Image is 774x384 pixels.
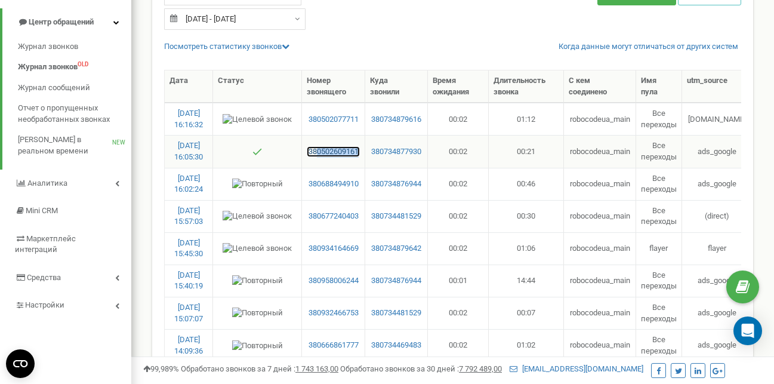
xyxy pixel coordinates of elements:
[232,340,283,352] img: Повторный
[174,174,203,194] a: [DATE] 16:02:24
[636,329,682,361] td: Все переходы
[636,200,682,232] td: Все переходы
[6,349,35,378] button: Open CMP widget
[564,200,636,232] td: robocodeua_main
[564,232,636,265] td: robocodeua_main
[428,232,489,265] td: 00:02
[18,82,90,94] span: Журнал сообщений
[428,265,489,297] td: 00:01
[636,103,682,135] td: Все переходы
[365,70,427,103] th: Куда звонили
[165,70,213,103] th: Дата
[489,168,565,200] td: 00:46
[682,265,752,297] td: ads_google
[428,297,489,329] td: 00:02
[370,114,422,125] a: 380734879616
[636,135,682,167] td: Все переходы
[489,103,565,135] td: 01:12
[682,70,752,103] th: utm_source
[307,211,360,222] a: 380677240403
[232,275,283,287] img: Повторный
[564,70,636,103] th: С кем соединено
[370,275,422,287] a: 380734876944
[682,103,752,135] td: [DOMAIN_NAME]
[459,364,502,373] u: 7 792 489,00
[636,232,682,265] td: flayer
[27,273,61,282] span: Средства
[370,308,422,319] a: 380734481529
[252,147,262,156] img: Отвечен
[428,70,489,103] th: Время ожидания
[428,135,489,167] td: 00:02
[682,232,752,265] td: flayer
[428,103,489,135] td: 00:02
[564,329,636,361] td: robocodeua_main
[302,70,365,103] th: Номер звонящего
[370,179,422,190] a: 380734876944
[428,329,489,361] td: 00:02
[370,340,422,351] a: 380734469483
[18,98,131,130] a: Отчет о пропущенных необработанных звонках
[489,200,565,232] td: 00:30
[733,317,762,345] div: Open Intercom Messenger
[682,135,752,167] td: ads_google
[682,329,752,361] td: ads_google
[564,265,636,297] td: robocodeua_main
[307,114,360,125] a: 380502077711
[223,243,292,254] img: Целевой звонок
[18,41,78,53] span: Журнал звонков
[181,364,338,373] span: Обработано звонков за 7 дней :
[18,62,78,73] span: Журнал звонков
[559,41,738,53] a: Когда данные могут отличаться от других систем
[15,234,76,254] span: Маркетплейс интеграций
[489,135,565,167] td: 00:21
[295,364,338,373] u: 1 743 163,00
[307,275,360,287] a: 380958006244
[510,364,643,373] a: [EMAIL_ADDRESS][DOMAIN_NAME]
[489,70,565,103] th: Длительность звонка
[2,8,131,36] a: Центр обращений
[489,297,565,329] td: 00:07
[370,211,422,222] a: 380734481529
[636,70,682,103] th: Имя пула
[340,364,502,373] span: Обработано звонков за 30 дней :
[174,335,203,355] a: [DATE] 14:09:36
[564,103,636,135] td: robocodeua_main
[18,78,131,99] a: Журнал сообщений
[307,179,360,190] a: 380688494910
[164,42,289,51] a: Посмотреть cтатистику звонков
[564,135,636,167] td: robocodeua_main
[174,206,203,226] a: [DATE] 15:57:03
[564,168,636,200] td: robocodeua_main
[143,364,179,373] span: 99,989%
[428,168,489,200] td: 00:02
[18,103,125,125] span: Отчет о пропущенных необработанных звонках
[174,141,203,161] a: [DATE] 16:05:30
[213,70,302,103] th: Статус
[307,146,360,158] a: 380502609161
[26,206,58,215] span: Mini CRM
[682,168,752,200] td: ads_google
[223,211,292,222] img: Целевой звонок
[29,17,94,26] span: Центр обращений
[636,297,682,329] td: Все переходы
[18,130,131,161] a: [PERSON_NAME] в реальном времениNEW
[18,57,131,78] a: Журнал звонковOLD
[307,308,360,319] a: 380932466753
[223,114,292,125] img: Целевой звонок
[174,109,203,129] a: [DATE] 16:16:32
[25,300,64,309] span: Настройки
[370,243,422,254] a: 380734879642
[174,238,203,259] a: [DATE] 15:45:30
[232,179,283,190] img: Повторный
[489,265,565,297] td: 14:44
[18,134,112,156] span: [PERSON_NAME] в реальном времени
[489,232,565,265] td: 01:06
[307,243,360,254] a: 380934164669
[682,297,752,329] td: ads_google
[370,146,422,158] a: 380734877930
[174,303,203,323] a: [DATE] 15:07:07
[307,340,360,351] a: 380666861777
[232,308,283,319] img: Повторный
[428,200,489,232] td: 00:02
